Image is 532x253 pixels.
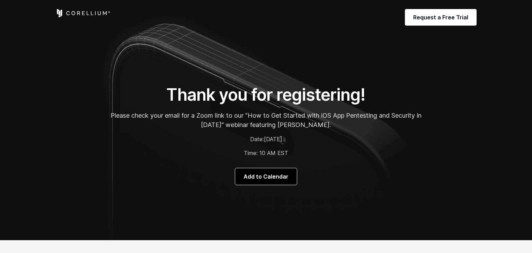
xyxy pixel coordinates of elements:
[110,135,422,143] p: Date:
[405,9,477,26] a: Request a Free Trial
[110,84,422,105] h1: Thank you for registering!
[413,13,468,21] span: Request a Free Trial
[243,172,289,181] span: Add to Calendar
[110,111,422,129] p: Please check your email for a Zoom link to our “How to Get Started with iOS App Pentesting and Se...
[235,168,297,185] a: Add to Calendar
[55,9,110,17] a: Corellium Home
[264,136,282,143] span: [DATE]
[110,149,422,157] p: Time: 10 AM EST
